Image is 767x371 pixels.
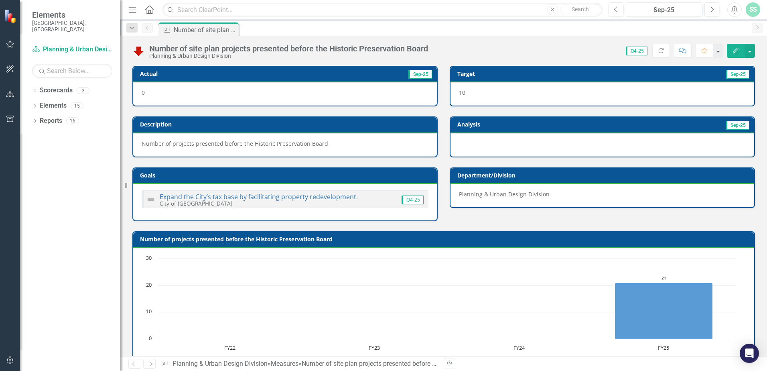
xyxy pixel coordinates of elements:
div: » » [161,359,438,369]
img: ClearPoint Strategy [4,9,18,23]
text: FY22 [224,344,235,351]
text: 20 [146,281,152,288]
h3: Target [457,71,580,77]
h3: Actual [140,71,263,77]
span: Sep-25 [726,70,749,79]
a: Expand the City’s tax base by facilitating property redevelopment. [160,192,358,201]
a: Scorecards [40,86,73,95]
span: Number of projects presented before the Historic Preservation Board [142,140,328,147]
input: Search ClearPoint... [162,3,603,17]
span: Sep-25 [408,70,432,79]
span: Planning & Urban Design Division [459,190,550,198]
img: Not Defined [146,195,156,204]
path: FY25, 21. Actual YTD. [615,283,713,339]
button: Search [560,4,601,15]
div: 3 [77,87,89,94]
div: 15 [71,102,83,109]
text: FY23 [369,344,380,351]
a: Elements [40,101,67,110]
text: 0 [149,334,152,342]
button: SS [746,2,760,17]
div: Number of site plan projects presented before the Historic Preservation Board [302,360,519,367]
h3: Number of projects presented before the Historic Preservation Board [140,236,750,242]
h3: Analysis [457,121,599,127]
span: Q4-25 [626,47,647,55]
span: 10 [459,89,465,96]
text: FY24 [513,344,525,351]
div: Number of site plan projects presented before the Historic Preservation Board [174,25,237,35]
h3: Description [140,121,433,127]
text: 30 [146,254,152,261]
a: Measures [271,360,298,367]
h3: Goals [140,172,433,178]
div: Number of site plan projects presented before the Historic Preservation Board [149,44,428,53]
span: Q4-25 [402,196,424,204]
text: FY25 [658,344,669,351]
div: Open Intercom Messenger [740,344,759,363]
div: 16 [66,118,79,124]
div: Sep-25 [629,5,700,15]
img: May require further explanation [132,45,145,57]
span: Search [572,6,589,12]
small: [GEOGRAPHIC_DATA], [GEOGRAPHIC_DATA] [32,20,112,33]
a: Planning & Urban Design Division [32,45,112,54]
text: 21 [661,275,666,281]
a: Planning & Urban Design Division [172,360,268,367]
button: Sep-25 [626,2,702,17]
h3: Department/Division [457,172,750,178]
span: 0 [142,89,145,96]
span: Sep-25 [726,121,749,130]
a: Reports [40,116,62,126]
input: Search Below... [32,64,112,78]
div: Planning & Urban Design Division [149,53,428,59]
text: 10 [146,308,152,315]
span: Elements [32,10,112,20]
small: City of [GEOGRAPHIC_DATA] [160,200,232,207]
